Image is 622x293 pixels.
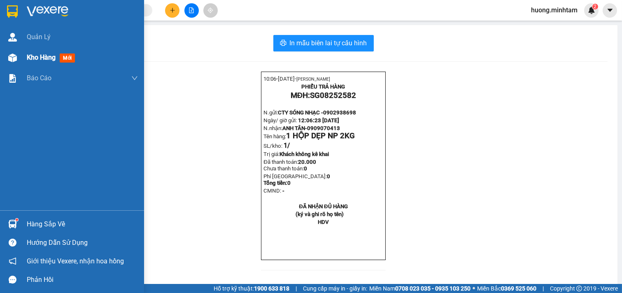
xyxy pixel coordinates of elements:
span: N.nhận: [263,125,340,131]
sup: 1 [16,219,18,221]
span: Báo cáo [27,73,51,83]
span: SG08252582 [310,91,356,100]
span: In mẫu biên lai tự cấu hình [290,38,367,48]
span: aim [207,7,213,13]
span: ⚪️ [473,287,475,290]
span: Miền Bắc [477,284,536,293]
span: N.gửi: [2,37,95,43]
span: 10:06- [263,76,330,82]
span: 0902938698 [323,109,356,116]
span: notification [9,257,16,265]
span: 12:06:23 [DATE] [298,117,339,123]
div: Phản hồi [27,274,138,286]
span: 0 [287,180,291,186]
span: 1 HỘP DẸP NP 2KG [25,58,94,67]
img: solution-icon [8,74,17,83]
strong: 0369 525 060 [501,285,536,292]
span: 0909070413 [307,125,340,131]
span: | [543,284,544,293]
img: warehouse-icon [8,53,17,62]
span: - [282,188,284,194]
span: Hỗ trợ kỹ thuật: [214,284,289,293]
span: ANH TÂN- [21,51,46,58]
span: 12:06:23 [DATE] [37,44,78,50]
span: Trị giá: [263,151,280,157]
strong: 0 [263,173,330,186]
button: caret-down [603,3,617,18]
strong: PHIẾU TRẢ HÀNG [40,11,84,17]
span: N.gửi: [263,109,356,116]
sup: 2 [592,4,598,9]
span: 1 HỘP DẸP NP 2KG [286,131,355,140]
span: plus [170,7,175,13]
span: Kho hàng [27,53,56,61]
span: message [9,276,16,284]
button: printerIn mẫu biên lai tự cấu hình [273,35,374,51]
span: HDV [318,219,329,225]
span: Miền Nam [369,284,471,293]
span: | [296,284,297,293]
span: [DATE]- [278,76,330,82]
span: 0 [304,165,307,172]
span: Khách không kê khai [280,151,329,157]
span: [PERSON_NAME] [296,77,330,82]
div: Hướng dẫn sử dụng [27,237,138,249]
span: Chưa thanh toán: [263,165,307,172]
span: 10:06- [2,4,69,10]
strong: 1900 633 818 [254,285,289,292]
span: huong.minhtam [524,5,584,15]
strong: MĐH: [291,91,356,100]
span: mới [60,53,75,63]
span: CTY SÓNG NHẠC - [278,109,356,116]
span: caret-down [606,7,614,14]
img: warehouse-icon [8,33,17,42]
button: file-add [184,3,199,18]
span: Tên hàng: [263,133,355,140]
span: SL/kho: [263,143,282,149]
button: plus [165,3,179,18]
span: 0909070413 [46,51,79,58]
span: 1/ [284,142,290,149]
span: 20.000 [298,159,316,165]
img: icon-new-feature [588,7,595,14]
strong: ĐÃ NHẬN ĐỦ HÀNG [299,203,347,209]
span: Tổng tiền: [263,180,291,186]
span: CMND: [263,188,281,194]
span: Ngày/ giờ gửi: [263,117,297,123]
span: Quản Lý [27,32,51,42]
span: Giới thiệu Vexere, nhận hoa hồng [27,256,124,266]
span: copyright [576,286,582,291]
span: SG08252582 [49,19,95,28]
span: question-circle [9,239,16,246]
button: aim [203,3,218,18]
span: Tên hàng: [2,60,94,66]
strong: MĐH: [29,19,94,28]
img: warehouse-icon [8,220,17,228]
div: Hàng sắp về [27,218,138,230]
span: 0902938698 [62,37,95,43]
strong: (ký và ghi rõ họ tên) [296,211,344,217]
span: down [131,75,138,81]
span: printer [280,40,287,47]
span: CTY SÓNG NHẠC - [17,37,95,43]
span: [DATE]- [17,4,69,10]
strong: PHIẾU TRẢ HÀNG [301,84,345,90]
span: Ngày/ giờ gửi: [2,44,36,50]
span: ANH TÂN- [282,125,307,131]
span: file-add [189,7,194,13]
span: [PERSON_NAME] [35,5,69,10]
span: N.nhận: [2,51,79,58]
img: logo-vxr [7,5,18,18]
strong: 0708 023 035 - 0935 103 250 [395,285,471,292]
span: Cung cấp máy in - giấy in: [303,284,367,293]
span: Đã thanh toán: [263,159,316,172]
span: Phí [GEOGRAPHIC_DATA]: [263,173,330,186]
span: 2 [594,4,596,9]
